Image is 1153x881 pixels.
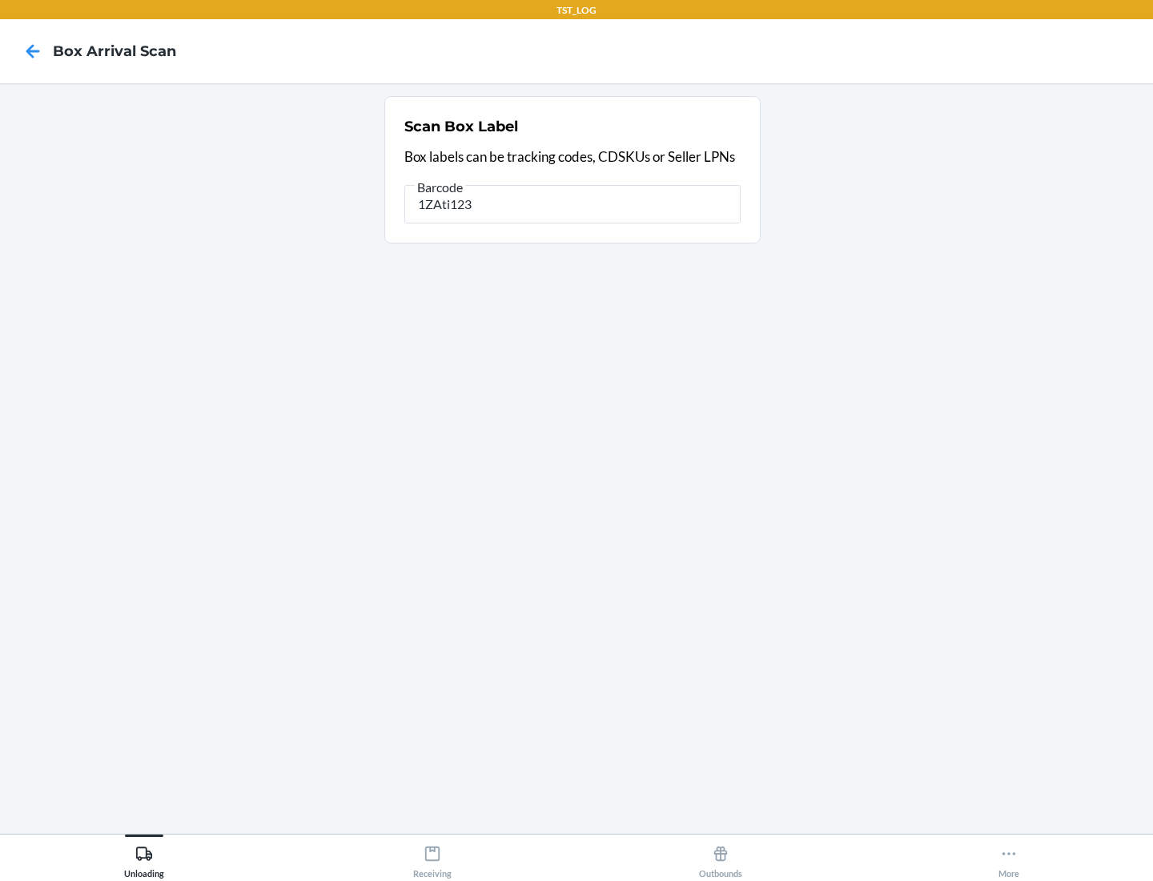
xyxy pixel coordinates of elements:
[124,839,164,879] div: Unloading
[415,179,465,195] span: Barcode
[576,835,865,879] button: Outbounds
[288,835,576,879] button: Receiving
[404,116,518,137] h2: Scan Box Label
[404,185,741,223] input: Barcode
[413,839,452,879] div: Receiving
[53,41,176,62] h4: Box Arrival Scan
[699,839,742,879] div: Outbounds
[556,3,597,18] p: TST_LOG
[998,839,1019,879] div: More
[404,147,741,167] p: Box labels can be tracking codes, CDSKUs or Seller LPNs
[865,835,1153,879] button: More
